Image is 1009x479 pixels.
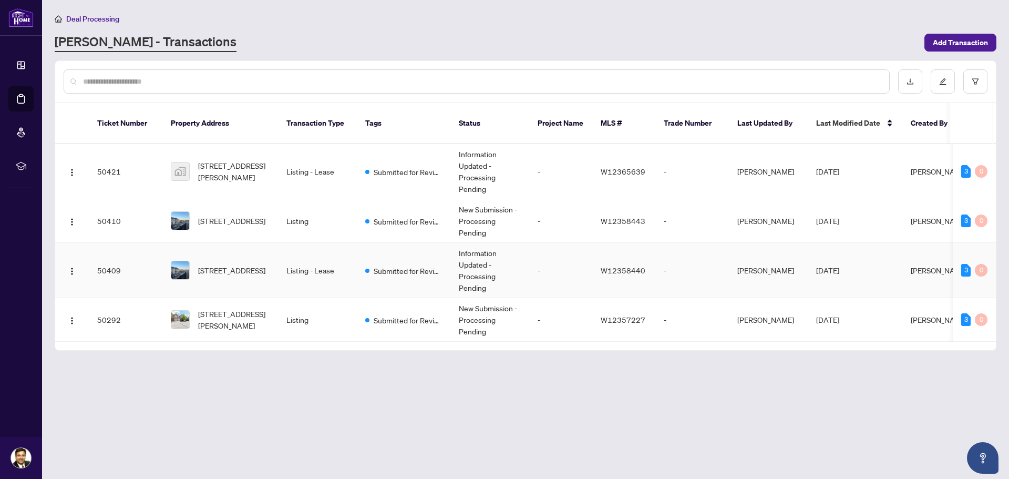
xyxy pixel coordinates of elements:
span: W12357227 [601,315,645,324]
img: thumbnail-img [171,212,189,230]
th: Created By [902,103,965,144]
button: Logo [64,262,80,279]
span: Submitted for Review [374,314,442,326]
button: edit [931,69,955,94]
div: 0 [975,165,987,178]
span: [DATE] [816,216,839,226]
span: Last Modified Date [816,117,880,129]
span: [DATE] [816,266,839,275]
img: Logo [68,317,76,325]
span: W12365639 [601,167,645,176]
span: Add Transaction [933,34,988,51]
td: Information Updated - Processing Pending [450,144,529,199]
span: Deal Processing [66,14,119,24]
span: [DATE] [816,315,839,324]
span: W12358443 [601,216,645,226]
span: [STREET_ADDRESS][PERSON_NAME] [198,308,270,331]
img: Logo [68,267,76,276]
img: thumbnail-img [171,162,189,180]
button: Logo [64,163,80,180]
span: home [55,15,62,23]
button: Add Transaction [924,34,996,52]
div: 0 [975,215,987,227]
span: [PERSON_NAME] [911,216,967,226]
td: Listing - Lease [278,144,357,199]
span: filter [972,78,979,85]
td: Listing [278,298,357,342]
span: [STREET_ADDRESS] [198,215,265,227]
th: Last Updated By [729,103,808,144]
img: Logo [68,218,76,226]
th: Trade Number [655,103,729,144]
td: 50292 [89,298,162,342]
td: - [655,298,729,342]
th: Transaction Type [278,103,357,144]
div: 3 [961,215,971,227]
th: Status [450,103,529,144]
th: Property Address [162,103,278,144]
span: download [907,78,914,85]
img: Profile Icon [11,448,31,468]
td: - [529,298,592,342]
span: [DATE] [816,167,839,176]
td: - [655,243,729,298]
a: [PERSON_NAME] - Transactions [55,33,236,52]
img: thumbnail-img [171,261,189,279]
th: Project Name [529,103,592,144]
span: [PERSON_NAME] [911,266,967,275]
button: Logo [64,212,80,229]
td: Information Updated - Processing Pending [450,243,529,298]
td: New Submission - Processing Pending [450,298,529,342]
th: Tags [357,103,450,144]
td: - [529,144,592,199]
span: edit [939,78,946,85]
th: Last Modified Date [808,103,902,144]
span: Submitted for Review [374,166,442,178]
button: Logo [64,311,80,328]
div: 3 [961,313,971,326]
div: 3 [961,165,971,178]
span: [STREET_ADDRESS][PERSON_NAME] [198,160,270,183]
td: [PERSON_NAME] [729,298,808,342]
td: - [529,199,592,243]
img: logo [8,8,34,27]
td: [PERSON_NAME] [729,243,808,298]
td: 50421 [89,144,162,199]
span: [STREET_ADDRESS] [198,264,265,276]
td: [PERSON_NAME] [729,199,808,243]
img: Logo [68,168,76,177]
div: 0 [975,313,987,326]
td: - [529,243,592,298]
span: [PERSON_NAME] [911,315,967,324]
div: 3 [961,264,971,277]
button: Open asap [967,442,998,474]
span: W12358440 [601,266,645,275]
td: 50409 [89,243,162,298]
div: 0 [975,264,987,277]
th: MLS # [592,103,655,144]
td: 50410 [89,199,162,243]
span: Submitted for Review [374,216,442,227]
button: download [898,69,922,94]
button: filter [963,69,987,94]
span: [PERSON_NAME] [911,167,967,176]
img: thumbnail-img [171,311,189,329]
td: - [655,144,729,199]
td: Listing [278,199,357,243]
td: [PERSON_NAME] [729,144,808,199]
td: - [655,199,729,243]
td: New Submission - Processing Pending [450,199,529,243]
td: Listing - Lease [278,243,357,298]
span: Submitted for Review [374,265,442,277]
th: Ticket Number [89,103,162,144]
